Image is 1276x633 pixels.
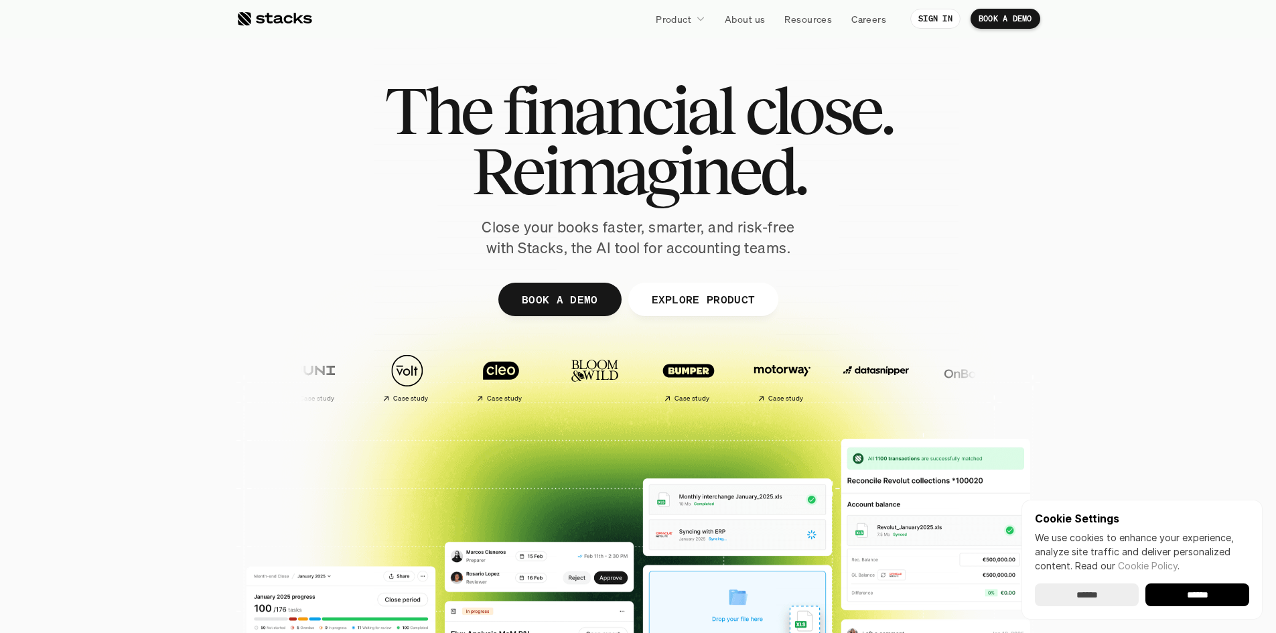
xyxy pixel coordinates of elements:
h2: Case study [393,395,428,403]
a: SIGN IN [910,9,961,29]
a: Case study [270,347,357,408]
h2: Case study [299,395,334,403]
p: Close your books faster, smarter, and risk-free with Stacks, the AI tool for accounting teams. [471,217,806,259]
p: Resources [784,12,832,26]
p: Careers [851,12,886,26]
a: Resources [776,7,840,31]
h2: Case study [674,395,709,403]
a: Cookie Policy [1118,560,1178,571]
a: Privacy Policy [158,255,217,265]
a: About us [717,7,773,31]
p: EXPLORE PRODUCT [651,289,755,309]
a: Careers [843,7,894,31]
p: SIGN IN [918,14,952,23]
p: Product [656,12,691,26]
h2: Case study [768,395,803,403]
span: The [384,80,491,141]
a: Case study [645,347,732,408]
p: Cookie Settings [1035,513,1249,524]
a: Case study [364,347,451,408]
span: close. [745,80,892,141]
a: Case study [457,347,545,408]
span: financial [502,80,733,141]
p: We use cookies to enhance your experience, analyze site traffic and deliver personalized content. [1035,531,1249,573]
span: Read our . [1075,560,1180,571]
p: BOOK A DEMO [979,14,1032,23]
a: BOOK A DEMO [971,9,1040,29]
a: Case study [739,347,826,408]
a: EXPLORE PRODUCT [628,283,778,316]
a: BOOK A DEMO [498,283,621,316]
span: Reimagined. [471,141,805,201]
h2: Case study [486,395,522,403]
p: BOOK A DEMO [521,289,597,309]
p: About us [725,12,765,26]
